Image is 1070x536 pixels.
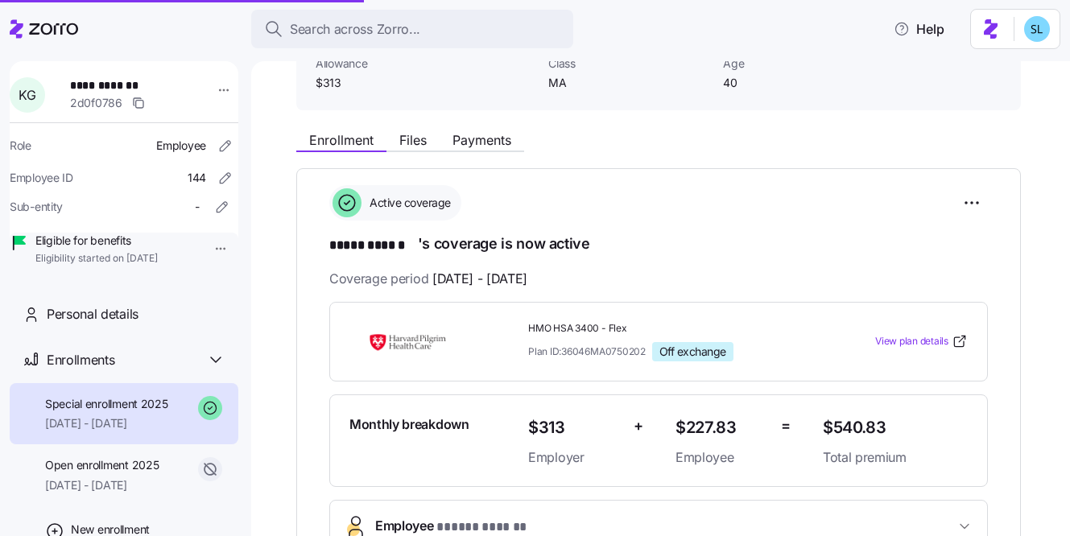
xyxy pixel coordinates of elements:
span: Eligible for benefits [35,233,158,249]
span: Employee [675,447,768,468]
span: Plan ID: 36046MA0750202 [528,344,646,358]
span: Employer [528,447,621,468]
span: MA [548,75,710,91]
span: Age [723,56,885,72]
span: Personal details [47,304,138,324]
span: Open enrollment 2025 [45,457,159,473]
span: Enrollments [47,350,114,370]
span: [DATE] - [DATE] [432,269,527,289]
span: Search across Zorro... [290,19,420,39]
span: Total premium [823,447,968,468]
span: Files [399,134,427,146]
span: Special enrollment 2025 [45,396,168,412]
span: 2d0f0786 [70,95,122,111]
span: Employee ID [10,170,73,186]
button: Help [881,13,957,45]
span: Sub-entity [10,199,63,215]
span: K G [19,89,35,101]
span: 40 [723,75,885,91]
span: Help [894,19,944,39]
span: Eligibility started on [DATE] [35,252,158,266]
span: = [781,414,791,438]
span: Employee [156,138,206,154]
span: Coverage period [329,269,527,289]
img: Harvard Pilgrim [349,323,465,360]
span: Class [548,56,710,72]
span: Off exchange [659,344,726,359]
span: 144 [188,170,206,186]
span: $313 [316,75,535,91]
span: + [634,414,643,438]
span: Enrollment [309,134,374,146]
span: View plan details [875,334,948,349]
button: Search across Zorro... [251,10,573,48]
span: - [195,199,200,215]
span: Allowance [316,56,535,72]
span: Payments [452,134,511,146]
span: $313 [528,414,621,441]
span: $227.83 [675,414,768,441]
img: 7c620d928e46699fcfb78cede4daf1d1 [1024,16,1050,42]
span: [DATE] - [DATE] [45,415,168,431]
span: HMO HSA 3400 - Flex [528,322,810,336]
a: View plan details [875,333,968,349]
span: Monthly breakdown [349,414,469,435]
span: [DATE] - [DATE] [45,477,159,493]
span: Role [10,138,31,154]
h1: 's coverage is now active [329,233,988,256]
span: $540.83 [823,414,968,441]
span: Active coverage [365,195,451,211]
